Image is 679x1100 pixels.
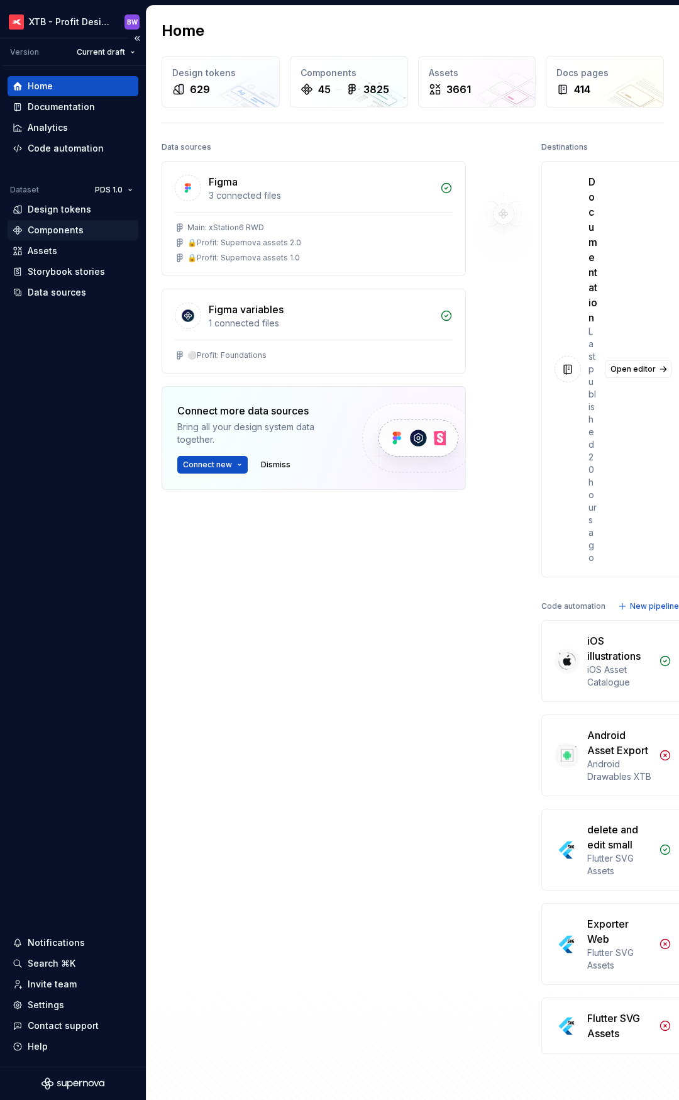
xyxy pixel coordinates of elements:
button: Dismiss [255,456,296,474]
div: Dataset [10,185,39,195]
a: Invite team [8,974,138,994]
div: Search ⌘K [28,957,75,970]
a: Data sources [8,282,138,303]
div: Assets [429,67,526,79]
div: 1 connected files [209,317,433,330]
button: Collapse sidebar [128,30,146,47]
div: 3 connected files [209,189,433,202]
button: PDS 1.0 [89,181,138,199]
div: Documentation [588,174,597,325]
div: 🔒Profit: Supernova assets 2.0 [187,238,301,248]
div: Analytics [28,121,68,134]
a: Components453825 [290,56,408,108]
div: Flutter SVG Assets [587,852,651,877]
a: Figma3 connected filesMain: xStation6 RWD🔒Profit: Supernova assets 2.0🔒Profit: Supernova assets 1.0 [162,161,466,276]
div: Bring all your design system data together. [177,421,341,446]
div: 414 [574,82,590,97]
span: Open editor [610,364,656,374]
div: 🔒Profit: Supernova assets 1.0 [187,253,300,263]
span: Connect new [183,460,232,470]
div: Figma [209,174,238,189]
div: XTB - Profit Design System [29,16,109,28]
div: ⚪️Profit: Foundations [187,350,267,360]
span: PDS 1.0 [95,185,123,195]
div: iOS Asset Catalogue [587,664,651,689]
a: Components [8,220,138,240]
a: Open editor [605,360,671,378]
div: Home [28,80,53,92]
div: delete and edit small [587,822,651,852]
button: Help [8,1036,138,1057]
div: Last published 20 hours ago [588,325,597,564]
button: Current draft [71,43,141,61]
div: Flutter SVG Assets [587,947,651,972]
div: Invite team [28,978,77,991]
a: Design tokens [8,199,138,219]
div: Version [10,47,39,57]
span: Dismiss [261,460,290,470]
a: Analytics [8,118,138,138]
div: BW [127,17,138,27]
div: Contact support [28,1019,99,1032]
div: Help [28,1040,48,1053]
button: Search ⌘K [8,953,138,974]
div: Storybook stories [28,265,105,278]
div: Connect more data sources [177,403,341,418]
div: Android Drawables XTB [587,758,651,783]
a: Figma variables1 connected files⚪️Profit: Foundations [162,289,466,374]
a: Design tokens629 [162,56,280,108]
div: iOS illustrations [587,633,651,664]
button: Connect new [177,456,248,474]
div: Notifications [28,936,85,949]
div: Data sources [162,138,211,156]
div: Destinations [541,138,588,156]
div: Documentation [28,101,95,113]
div: Figma variables [209,302,284,317]
div: Exporter Web [587,916,651,947]
span: New pipeline [630,601,679,611]
button: Contact support [8,1016,138,1036]
div: Main: xStation6 RWD [187,223,264,233]
div: Components [28,224,84,236]
div: Android Asset Export [587,728,651,758]
button: XTB - Profit Design SystemBW [3,8,143,35]
div: Flutter SVG Assets [587,1011,651,1041]
a: Docs pages414 [546,56,664,108]
span: Current draft [77,47,125,57]
div: Docs pages [556,67,653,79]
a: Assets3661 [418,56,536,108]
div: Code automation [541,597,605,615]
div: 45 [318,82,331,97]
a: Assets [8,241,138,261]
div: 629 [190,82,210,97]
div: 3825 [363,82,389,97]
a: Code automation [8,138,138,158]
a: Storybook stories [8,262,138,282]
a: Home [8,76,138,96]
h2: Home [162,21,204,41]
div: Design tokens [172,67,269,79]
a: Documentation [8,97,138,117]
div: Data sources [28,286,86,299]
div: Code automation [28,142,104,155]
div: Components [301,67,397,79]
img: 69bde2f7-25a0-4577-ad58-aa8b0b39a544.png [9,14,24,30]
div: Settings [28,999,64,1011]
div: Design tokens [28,203,91,216]
div: 3661 [446,82,471,97]
div: Assets [28,245,57,257]
svg: Supernova Logo [41,1077,104,1090]
button: Notifications [8,933,138,953]
a: Settings [8,995,138,1015]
